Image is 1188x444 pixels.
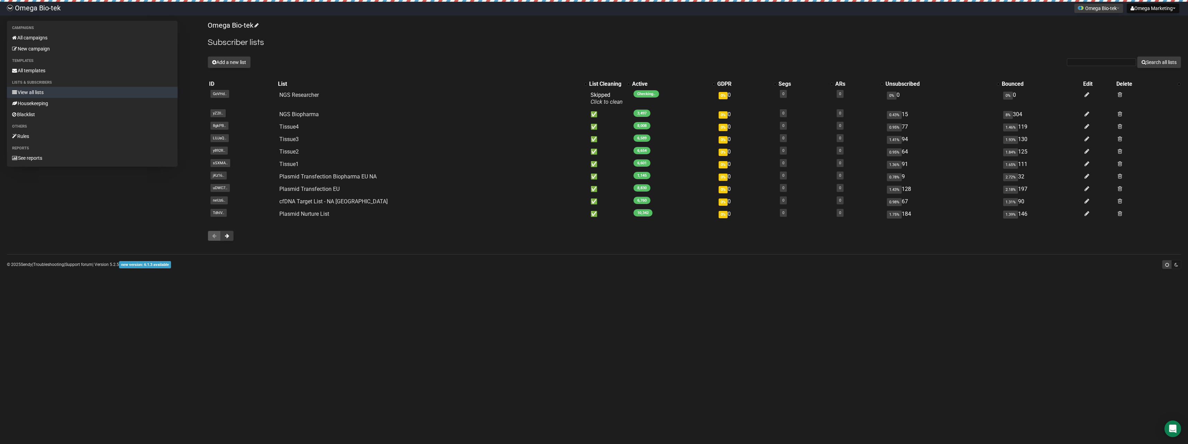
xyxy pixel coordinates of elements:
a: Plasmid Transfection Biopharma EU NA [279,173,377,180]
td: 304 [1000,108,1082,121]
span: 2.18% [1003,186,1018,194]
td: 125 [1000,146,1082,158]
a: All templates [7,65,178,76]
div: List [278,81,581,87]
span: 0% [719,111,728,119]
a: Rules [7,131,178,142]
img: favicons [1078,5,1083,11]
a: 0 [782,198,784,203]
td: ✅ [588,133,631,146]
a: Plasmid Transfection EU [279,186,340,192]
a: NGS Biopharma [279,111,319,118]
td: 130 [1000,133,1082,146]
td: 15 [884,108,1000,121]
a: 0 [782,123,784,128]
span: 0.78% [887,173,902,181]
span: uDWC7.. [210,184,230,192]
td: ✅ [588,183,631,195]
td: 0 [716,146,777,158]
td: 90 [1000,195,1082,208]
img: 1701ad020795bef423df3e17313bb685 [7,5,13,11]
td: 0 [716,195,777,208]
td: 0 [716,121,777,133]
th: Active: No sort applied, activate to apply an ascending sort [631,79,716,89]
a: 0 [839,173,841,178]
a: 0 [782,211,784,215]
a: Tissue3 [279,136,299,142]
td: 9 [884,170,1000,183]
span: 0.43% [887,111,902,119]
div: ID [209,81,275,87]
th: ARs: No sort applied, activate to apply an ascending sort [834,79,884,89]
span: 1.84% [1003,148,1018,156]
span: 1.39% [1003,211,1018,219]
td: ✅ [588,195,631,208]
td: 119 [1000,121,1082,133]
a: New campaign [7,43,178,54]
span: 0% [719,186,728,193]
span: 8gkPB.. [210,122,228,130]
span: 6,654 [633,147,650,154]
td: 0 [716,170,777,183]
span: 6,589 [633,135,650,142]
a: Sendy [21,262,32,267]
td: 184 [884,208,1000,220]
a: Troubleshooting [33,262,64,267]
span: 6,760 [633,197,650,204]
td: 111 [1000,158,1082,170]
a: 0 [839,161,841,165]
span: neUz6.. [210,196,228,204]
button: Add a new list [208,56,251,68]
span: LUJaQ.. [210,134,229,142]
th: Unsubscribed: No sort applied, activate to apply an ascending sort [884,79,1000,89]
a: 0 [782,161,784,165]
td: ✅ [588,208,631,220]
span: sSXMA.. [210,159,230,167]
div: Bounced [1002,81,1080,87]
span: 3,497 [633,110,650,117]
th: Delete: No sort applied, activate to apply an ascending sort [1115,79,1181,89]
span: Skipped [591,92,623,105]
a: 0 [839,148,841,153]
span: 10,342 [633,209,652,216]
td: 0 [716,133,777,146]
span: 0% [719,174,728,181]
a: Tissue2 [279,148,299,155]
p: © 2025 | | | Version 5.2.5 [7,261,171,268]
a: Blacklist [7,109,178,120]
span: 0.95% [887,123,902,131]
span: 0% [719,124,728,131]
td: 77 [884,121,1000,133]
a: View all lists [7,87,178,98]
a: 0 [839,211,841,215]
span: TdhIV.. [210,209,227,217]
a: See reports [7,152,178,164]
span: 8,830 [633,184,650,192]
a: 0 [782,111,784,115]
div: Active [632,81,709,87]
td: 146 [1000,208,1082,220]
a: Tissue4 [279,123,299,130]
span: 1.46% [1003,123,1018,131]
div: Segs [778,81,827,87]
a: 0 [839,123,841,128]
td: 0 [884,89,1000,108]
a: Housekeeping [7,98,178,109]
span: 2.72% [1003,173,1018,181]
div: ARs [835,81,877,87]
span: Checking.. [633,90,659,98]
button: Omega Bio-tek [1074,3,1123,13]
span: new version: 6.1.3 available [119,261,171,268]
span: 0% [887,92,897,100]
span: 0% [719,211,728,218]
span: 1.41% [887,136,902,144]
li: Templates [7,57,178,65]
th: Bounced: No sort applied, sorting is disabled [1000,79,1082,89]
a: NGS Researcher [279,92,319,98]
a: 0 [782,148,784,153]
td: 0 [716,183,777,195]
button: Omega Marketing [1127,3,1179,13]
span: yZ2lI.. [210,109,226,117]
td: 128 [884,183,1000,195]
span: 0.95% [887,148,902,156]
